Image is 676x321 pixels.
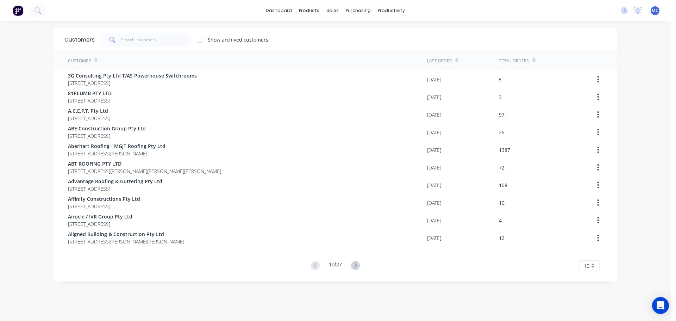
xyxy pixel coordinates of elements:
[427,217,441,224] div: [DATE]
[499,76,502,83] div: 5
[295,5,323,16] div: products
[68,132,146,140] span: [STREET_ADDRESS]
[427,76,441,83] div: [DATE]
[68,238,184,245] span: [STREET_ADDRESS][PERSON_NAME][PERSON_NAME]
[427,199,441,206] div: [DATE]
[499,234,505,242] div: 12
[13,5,23,16] img: Factory
[427,111,441,118] div: [DATE]
[652,297,669,314] div: Open Intercom Messenger
[499,129,505,136] div: 25
[499,58,529,64] div: Total Orders
[68,125,146,132] span: ABE Construction Group Pty Ltd
[499,199,505,206] div: 10
[68,167,221,175] span: [STREET_ADDRESS][PERSON_NAME][PERSON_NAME][PERSON_NAME]
[374,5,408,16] div: productivity
[208,36,268,43] div: Show archived customers
[329,261,342,271] div: 1 of 27
[652,7,658,14] span: MC
[427,181,441,189] div: [DATE]
[499,146,510,154] div: 1387
[262,5,295,16] a: dashboard
[68,89,112,97] span: 81PLUMB PTY LTD
[427,234,441,242] div: [DATE]
[68,203,140,210] span: [STREET_ADDRESS]
[121,33,190,47] input: Search customers...
[68,115,110,122] span: [STREET_ADDRESS]
[68,185,162,192] span: [STREET_ADDRESS]
[427,58,452,64] div: Last Order
[68,220,132,228] span: [STREET_ADDRESS]
[68,107,110,115] span: A.C.E.P.T. Pty Ltd
[427,129,441,136] div: [DATE]
[584,262,589,270] span: 10
[68,142,165,150] span: Aberhart Roofing - MGJT Roofing Pty Ltd
[64,36,95,44] div: Customers
[499,181,507,189] div: 108
[68,213,132,220] span: Airocle / IVR Group Pty Ltd
[323,5,342,16] div: sales
[68,72,197,79] span: 3G Consulting Pty Ltd T/AS Powerhouse Switchrooms
[68,79,197,87] span: [STREET_ADDRESS]
[68,97,112,104] span: [STREET_ADDRESS]
[342,5,374,16] div: purchasing
[68,160,221,167] span: ABT ROOFING PTY LTD
[68,150,165,157] span: [STREET_ADDRESS][PERSON_NAME]
[427,93,441,101] div: [DATE]
[68,178,162,185] span: Advantage Roofing & Guttering Pty Ltd
[427,146,441,154] div: [DATE]
[68,58,91,64] div: Customer
[499,164,505,171] div: 72
[68,230,184,238] span: Aligned Building & Construction Pty Ltd
[499,217,502,224] div: 4
[427,164,441,171] div: [DATE]
[499,93,502,101] div: 3
[499,111,505,118] div: 97
[68,195,140,203] span: Affinity Constructions Pty Ltd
